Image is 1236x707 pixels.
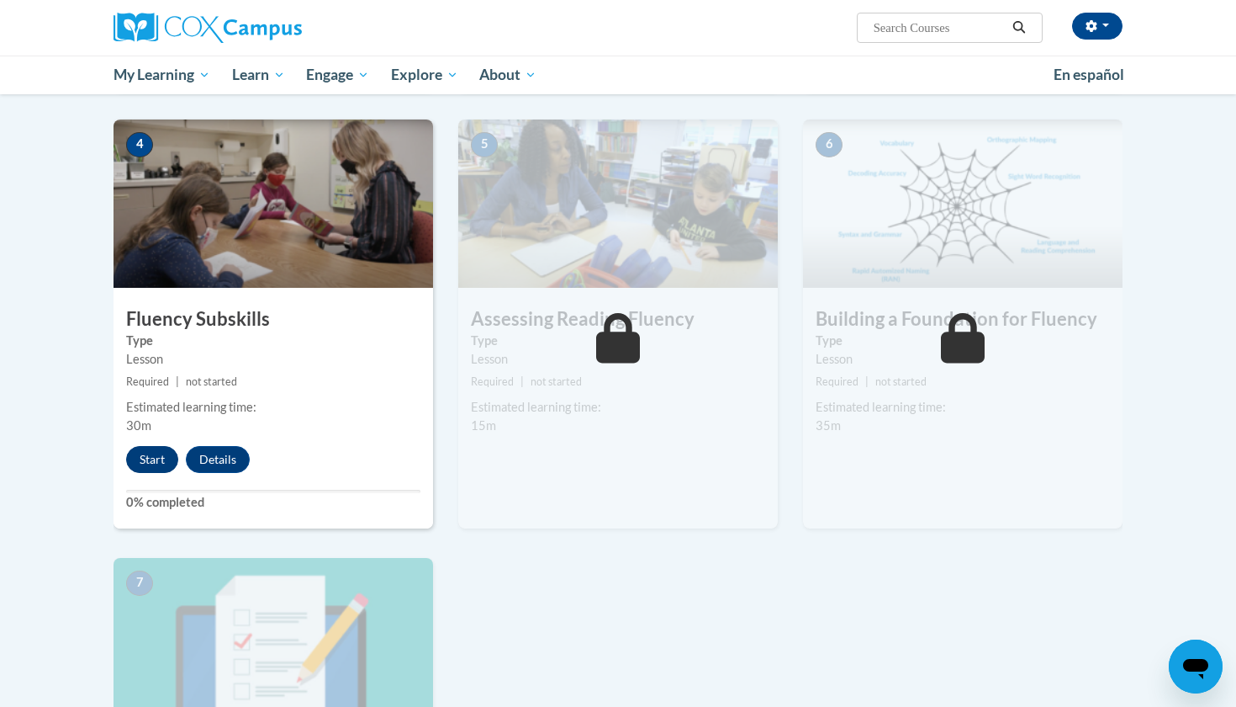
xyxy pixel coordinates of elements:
[803,120,1122,288] img: Course Image
[816,132,842,157] span: 6
[295,56,380,94] a: Engage
[126,332,420,350] label: Type
[380,56,469,94] a: Explore
[126,132,153,157] span: 4
[458,120,778,288] img: Course Image
[114,306,433,332] h3: Fluency Subskills
[471,332,765,350] label: Type
[872,18,1006,38] input: Search Courses
[391,65,458,85] span: Explore
[469,56,548,94] a: About
[114,65,210,85] span: My Learning
[221,56,296,94] a: Learn
[1072,13,1122,40] button: Account Settings
[865,375,869,388] span: |
[126,350,420,369] div: Lesson
[479,65,536,85] span: About
[176,375,179,388] span: |
[803,306,1122,332] h3: Building a Foundation for Fluency
[816,332,1110,350] label: Type
[531,375,582,388] span: not started
[816,375,858,388] span: Required
[471,375,514,388] span: Required
[1043,57,1135,93] a: En español
[816,350,1110,369] div: Lesson
[520,375,524,388] span: |
[186,375,237,388] span: not started
[114,13,433,43] a: Cox Campus
[1169,640,1223,694] iframe: Button to launch messaging window
[471,350,765,369] div: Lesson
[103,56,221,94] a: My Learning
[875,375,927,388] span: not started
[816,418,841,433] span: 35m
[114,13,302,43] img: Cox Campus
[458,306,778,332] h3: Assessing Reading Fluency
[1054,66,1124,83] span: En español
[471,398,765,417] div: Estimated learning time:
[126,571,153,596] span: 7
[114,120,433,288] img: Course Image
[126,446,178,473] button: Start
[186,446,250,473] button: Details
[471,132,498,157] span: 5
[126,398,420,417] div: Estimated learning time:
[816,398,1110,417] div: Estimated learning time:
[232,65,285,85] span: Learn
[471,418,496,433] span: 15m
[126,375,169,388] span: Required
[126,493,420,512] label: 0% completed
[88,56,1148,94] div: Main menu
[306,65,369,85] span: Engage
[1006,18,1032,38] button: Search
[126,418,151,433] span: 30m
